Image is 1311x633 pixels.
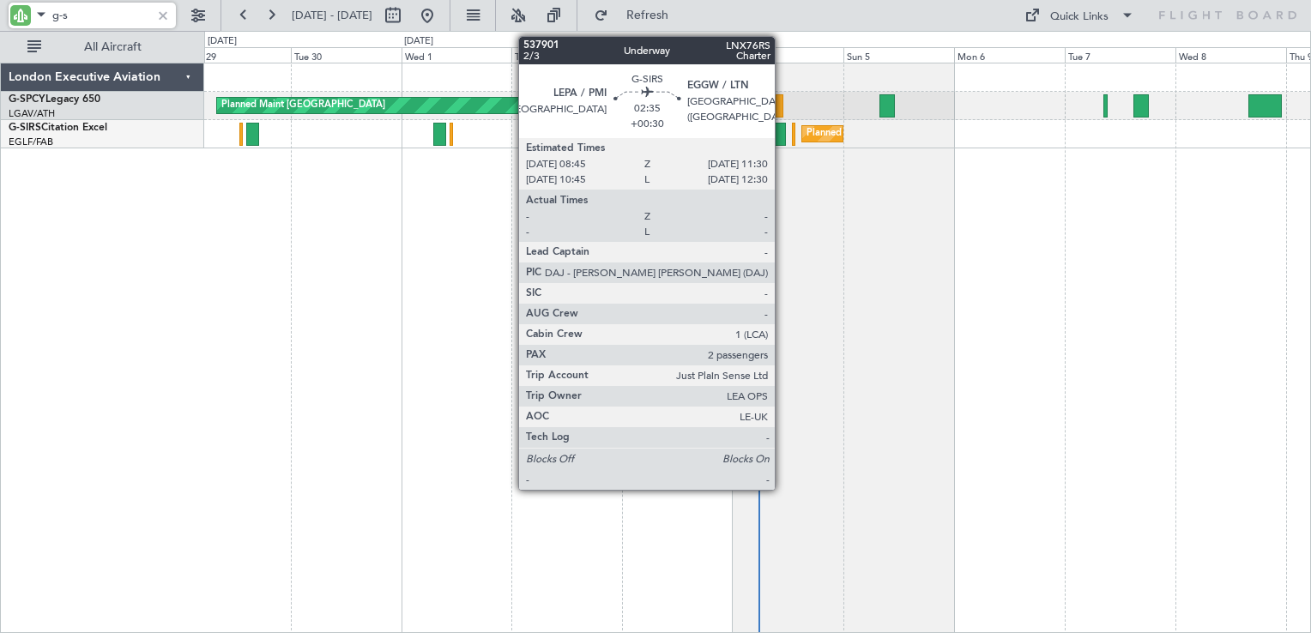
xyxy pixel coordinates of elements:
button: All Aircraft [19,33,186,61]
div: Sat 4 [733,47,843,63]
button: Quick Links [1016,2,1143,29]
div: Tue 30 [291,47,402,63]
div: Planned Maint [GEOGRAPHIC_DATA] ([GEOGRAPHIC_DATA]) [807,121,1077,147]
div: Mon 6 [954,47,1065,63]
a: G-SIRSCitation Excel [9,123,107,133]
a: EGLF/FAB [9,136,53,148]
span: Refresh [612,9,684,21]
a: LGAV/ATH [9,107,55,120]
div: Thu 2 [511,47,622,63]
div: Tue 7 [1065,47,1175,63]
a: G-SPCYLegacy 650 [9,94,100,105]
div: Sun 5 [843,47,954,63]
span: G-SIRS [9,123,41,133]
div: Fri 3 [622,47,733,63]
span: [DATE] - [DATE] [292,8,372,23]
div: Quick Links [1050,9,1109,26]
button: Refresh [586,2,689,29]
span: G-SPCY [9,94,45,105]
div: Wed 1 [402,47,512,63]
div: Wed 8 [1175,47,1286,63]
input: A/C (Reg. or Type) [52,3,151,28]
span: All Aircraft [45,41,181,53]
div: Planned Maint [GEOGRAPHIC_DATA] [221,93,385,118]
div: Unplanned Maint [GEOGRAPHIC_DATA] [663,93,839,118]
div: Mon 29 [180,47,291,63]
div: [DATE] [208,34,237,49]
div: [DATE] [404,34,433,49]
